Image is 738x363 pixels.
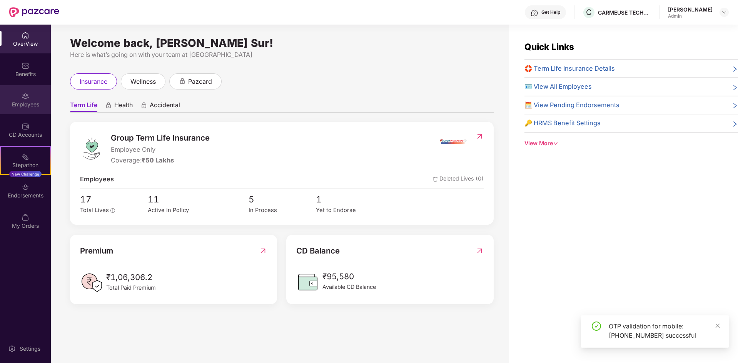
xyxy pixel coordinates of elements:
span: info-circle [110,208,115,213]
img: svg+xml;base64,PHN2ZyB4bWxucz0iaHR0cDovL3d3dy53My5vcmcvMjAwMC9zdmciIHdpZHRoPSIyMSIgaGVpZ2h0PSIyMC... [22,153,29,161]
span: Employees [80,174,114,184]
div: Admin [668,13,713,19]
img: New Pazcare Logo [9,7,59,17]
div: animation [105,102,112,109]
div: Coverage: [111,156,210,166]
span: 🧮 View Pending Endorsements [524,100,619,110]
div: New Challenge [9,171,42,177]
span: ₹50 Lakhs [142,156,174,164]
span: check-circle [592,322,601,331]
img: svg+xml;base64,PHN2ZyBpZD0iSGVscC0zMngzMiIgeG1sbnM9Imh0dHA6Ly93d3cudzMub3JnLzIwMDAvc3ZnIiB3aWR0aD... [531,9,538,17]
span: close [715,323,720,328]
span: CD Balance [296,245,340,257]
img: svg+xml;base64,PHN2ZyBpZD0iU2V0dGluZy0yMHgyMCIgeG1sbnM9Imh0dHA6Ly93d3cudzMub3JnLzIwMDAvc3ZnIiB3aW... [8,345,16,353]
div: In Process [249,206,316,215]
span: insurance [80,77,107,86]
span: right [732,120,738,128]
img: CDBalanceIcon [296,270,319,293]
div: Here is what’s going on with your team at [GEOGRAPHIC_DATA] [70,50,494,60]
img: svg+xml;base64,PHN2ZyBpZD0iQ0RfQWNjb3VudHMiIGRhdGEtbmFtZT0iQ0QgQWNjb3VudHMiIHhtbG5zPSJodHRwOi8vd3... [22,123,29,130]
img: RedirectIcon [476,245,484,257]
span: right [732,83,738,92]
span: 11 [148,192,249,206]
img: insurerIcon [439,132,468,151]
div: View More [524,139,738,148]
span: Employee Only [111,145,210,155]
img: svg+xml;base64,PHN2ZyBpZD0iQmVuZWZpdHMiIHhtbG5zPSJodHRwOi8vd3d3LnczLm9yZy8yMDAwL3N2ZyIgd2lkdGg9Ij... [22,62,29,70]
div: CARMEUSE TECHNOLOGIES INDIA PRIVATE LIMITED [598,9,652,16]
div: [PERSON_NAME] [668,6,713,13]
span: 🛟 Term Life Insurance Details [524,64,615,74]
span: Quick Links [524,41,574,52]
img: logo [80,137,103,160]
div: Active in Policy [148,206,249,215]
img: svg+xml;base64,PHN2ZyBpZD0iRW5kb3JzZW1lbnRzIiB4bWxucz0iaHR0cDovL3d3dy53My5vcmcvMjAwMC9zdmciIHdpZH... [22,183,29,191]
img: RedirectIcon [476,133,484,140]
div: animation [179,78,186,85]
span: 🪪 View All Employees [524,82,592,92]
div: Stepathon [1,161,50,169]
span: Total Lives [80,207,109,214]
span: Total Paid Premium [106,283,156,292]
span: Accidental [150,101,180,112]
span: 17 [80,192,130,206]
span: Deleted Lives (0) [433,174,484,184]
div: Settings [17,345,43,353]
div: Yet to Endorse [316,206,383,215]
span: right [732,102,738,110]
div: animation [140,102,147,109]
span: down [553,141,558,146]
span: 5 [249,192,316,206]
div: OTP validation for mobile: [PHONE_NUMBER] successful [609,322,720,340]
span: wellness [130,77,156,86]
span: Health [114,101,133,112]
span: ₹95,580 [322,270,376,283]
span: Term Life [70,101,97,112]
span: Group Term Life Insurance [111,132,210,144]
div: Get Help [541,9,560,15]
span: Available CD Balance [322,283,376,291]
div: Welcome back, [PERSON_NAME] Sur! [70,40,494,46]
img: svg+xml;base64,PHN2ZyBpZD0iRHJvcGRvd24tMzJ4MzIiIHhtbG5zPSJodHRwOi8vd3d3LnczLm9yZy8yMDAwL3N2ZyIgd2... [721,9,727,15]
img: svg+xml;base64,PHN2ZyBpZD0iSG9tZSIgeG1sbnM9Imh0dHA6Ly93d3cudzMub3JnLzIwMDAvc3ZnIiB3aWR0aD0iMjAiIG... [22,31,29,39]
span: pazcard [188,77,212,86]
span: Premium [80,245,113,257]
span: 🔑 HRMS Benefit Settings [524,118,601,128]
img: RedirectIcon [259,245,267,257]
span: ₹1,06,306.2 [106,271,156,283]
img: deleteIcon [433,177,438,182]
img: svg+xml;base64,PHN2ZyBpZD0iTXlfT3JkZXJzIiBkYXRhLW5hbWU9Ik15IE9yZGVycyIgeG1sbnM9Imh0dHA6Ly93d3cudz... [22,214,29,221]
span: C [586,8,592,17]
img: PaidPremiumIcon [80,271,103,294]
span: right [732,65,738,74]
span: 1 [316,192,383,206]
img: svg+xml;base64,PHN2ZyBpZD0iRW1wbG95ZWVzIiB4bWxucz0iaHR0cDovL3d3dy53My5vcmcvMjAwMC9zdmciIHdpZHRoPS... [22,92,29,100]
